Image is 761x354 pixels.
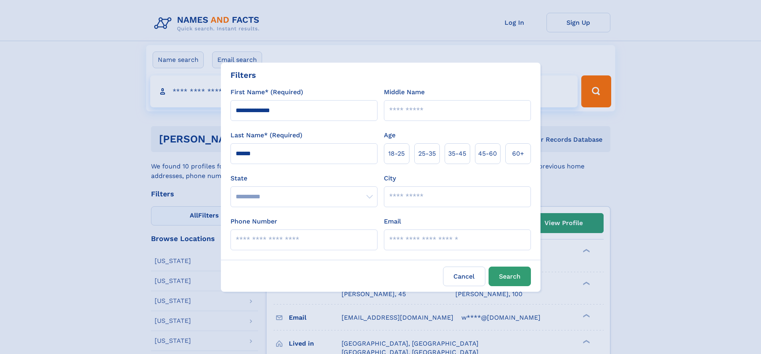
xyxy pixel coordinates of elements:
span: 18‑25 [388,149,405,158]
label: Age [384,131,395,140]
label: Phone Number [230,217,277,226]
label: Last Name* (Required) [230,131,302,140]
span: 60+ [512,149,524,158]
button: Search [489,267,531,286]
div: Filters [230,69,256,81]
label: Middle Name [384,87,425,97]
span: 35‑45 [448,149,466,158]
label: Cancel [443,267,485,286]
span: 25‑35 [418,149,436,158]
label: State [230,174,378,183]
label: Email [384,217,401,226]
label: City [384,174,396,183]
label: First Name* (Required) [230,87,303,97]
span: 45‑60 [478,149,497,158]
